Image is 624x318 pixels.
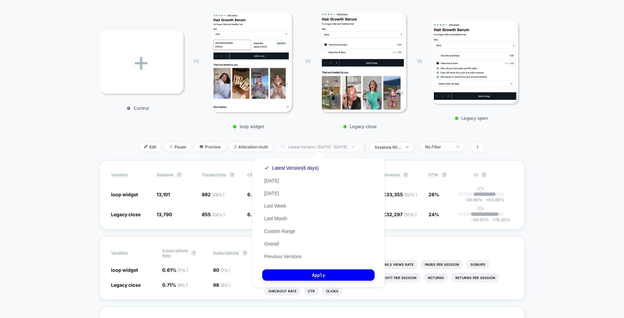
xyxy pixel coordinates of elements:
img: calendar [281,145,285,148]
p: Legacy close [317,124,403,129]
span: Variation [111,248,148,258]
span: loop widget [111,267,138,273]
img: edit [144,145,148,148]
p: | [480,211,481,216]
p: 0% [477,206,484,211]
button: ? [481,172,487,178]
p: | [480,191,481,196]
span: VS [193,58,199,64]
button: Last Month [262,216,289,222]
p: loop widget [205,124,292,129]
span: 882 [202,192,224,197]
li: Signups [466,260,489,269]
img: Legacy open main [432,20,518,104]
span: 0.71 % [162,282,187,288]
span: Transactions [202,172,226,177]
span: Latest Version: [DATE] - [DATE] [276,142,359,151]
img: end [457,146,459,147]
button: [DATE] [262,178,281,184]
button: [DATE] [262,190,281,196]
li: Returns [424,273,448,282]
span: Preview [194,142,226,151]
span: VS [417,58,422,64]
span: OTW [429,172,465,178]
span: 13,101 [157,192,170,197]
span: ( 50 % ) [404,192,417,197]
span: Subscriptions [213,250,239,255]
span: Pause [165,142,191,151]
span: 24% [429,212,439,217]
span: 33,355 [386,192,417,197]
span: ( 7 % ) [221,268,231,273]
span: CI [474,172,511,178]
span: ( 28 % ) [212,192,224,197]
span: + [486,197,489,202]
button: ? [229,172,235,178]
li: Profit Per Session [377,273,421,282]
img: rebalance [234,145,237,149]
span: -29.66 % [465,197,483,202]
p: Legacy open [429,115,515,121]
img: Legacy close main [320,12,406,112]
img: end [170,145,173,148]
span: VS [305,58,310,64]
button: Last Week [262,203,288,209]
span: Subscriptions Rate [162,248,188,258]
span: Edit [139,142,161,151]
span: 98 [213,282,231,288]
span: Legacy close [111,282,141,288]
span: | [363,142,370,152]
span: 855 [202,212,225,217]
span: + [492,217,495,222]
div: sessions with impression [375,145,401,150]
span: ( 9 % ) [178,283,187,288]
span: ( 9 % ) [221,283,231,288]
button: Apply [262,269,375,281]
span: -40.97 % [471,217,489,222]
span: 63.68 % [483,197,505,202]
span: ( 50 % ) [404,212,417,217]
img: end [352,146,354,147]
span: Legacy close [111,212,141,217]
span: £ [383,192,417,197]
span: ( 24 % ) [212,212,225,217]
li: Pages Per Session [421,260,463,269]
button: Custom Range [262,228,297,234]
span: Variation [111,172,148,178]
button: ? [442,172,447,178]
div: No Filter [425,144,452,149]
img: loop widget main [212,12,292,112]
li: Returns Per Session [451,273,499,282]
button: Overall [262,241,281,247]
button: Latest Version(6 days) [262,165,320,171]
span: 32,297 [386,212,417,217]
span: 80 [213,267,231,273]
span: 13,790 [157,212,172,217]
p: Control [96,105,180,111]
span: 76.20 % [489,217,510,222]
span: Allocation: multi [229,142,273,151]
img: end [406,146,409,148]
p: 0% [477,186,484,191]
span: Revenue [383,172,400,177]
span: loop widget [111,192,138,197]
span: £ [383,212,417,217]
div: + [99,30,184,94]
button: ? [242,250,248,256]
span: 28% [429,192,439,197]
button: ? [191,250,196,256]
button: ? [177,172,182,178]
button: Previous Versions [262,253,304,259]
span: Sessions [157,172,173,177]
span: ( 7 % ) [178,268,188,273]
button: ? [403,172,409,178]
span: 0.61 % [162,267,188,273]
